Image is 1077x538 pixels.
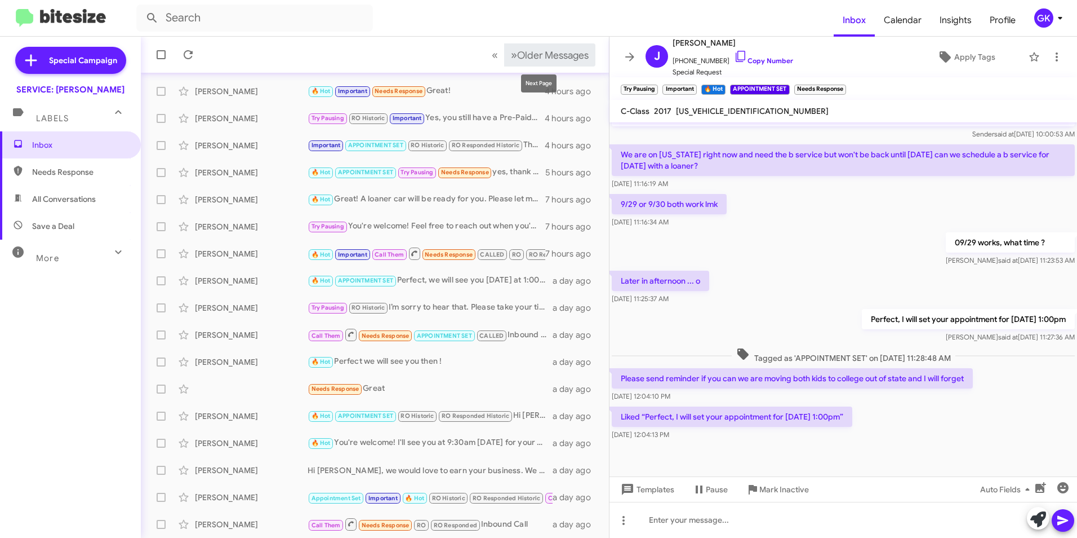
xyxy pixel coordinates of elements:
span: RO Responded [434,522,477,529]
div: Inbound Call [308,328,553,342]
a: Profile [981,4,1025,37]
div: I’ll schedule your appointment for [DATE] at 9 AM. Thank you! If you have any other requests or n... [308,490,553,504]
span: said at [998,256,1018,264]
span: Important [393,114,422,122]
span: Sender [DATE] 10:00:53 AM [972,130,1075,138]
span: 🔥 Hot [405,495,424,502]
div: a day ago [553,438,600,449]
span: Appointment Set [311,495,361,502]
a: Inbox [834,4,875,37]
button: Mark Inactive [737,479,818,500]
div: [PERSON_NAME] [195,113,308,124]
span: Auto Fields [980,479,1034,500]
span: APPOINTMENT SET [417,332,472,339]
div: Great! [308,85,545,98]
span: Needs Response [362,522,410,529]
div: Hi [PERSON_NAME], we would love to earn your business. We offer complimentary vehicle pick up and... [308,465,553,476]
a: Calendar [875,4,931,37]
span: Important [338,251,367,258]
span: Needs Response [311,385,359,393]
span: Needs Response [375,87,422,95]
div: a day ago [553,411,600,422]
span: Call Them [375,251,404,258]
div: Inbound Call [308,517,553,531]
div: You're welcome! Feel free to reach out when you're ready to schedule your service. Have a great day! [308,220,545,233]
span: 2017 [654,106,671,116]
span: Special Request [673,67,793,78]
p: Later in afternoon ... o [612,271,709,291]
div: [PERSON_NAME] [195,248,308,259]
span: 🔥 Hot [311,87,331,95]
div: [PERSON_NAME] [195,302,308,314]
button: Next [504,43,595,67]
div: a day ago [553,329,600,341]
div: a day ago [553,302,600,314]
p: 09/29 works, what time ? [946,232,1075,253]
div: a day ago [553,519,600,530]
span: CALLED [479,332,504,339]
span: APPOINTMENT SET [348,142,403,149]
span: Apply Tags [954,47,995,67]
div: Perfect we will see you then ! [308,355,553,368]
span: RO Historic [400,412,434,420]
span: Older Messages [517,49,589,61]
span: RO Historic [432,495,465,502]
span: 🔥 Hot [311,439,331,447]
div: 7 hours ago [545,194,600,205]
div: 4 hours ago [545,113,600,124]
a: Copy Number [734,56,793,65]
div: a day ago [553,492,600,503]
span: Pause [706,479,728,500]
div: Perfect, we will see you [DATE] at 1:00pm :) [308,274,553,287]
div: Thank you for letting me know! If you need any assistance in the future or want to schedule an ap... [308,139,545,152]
span: RO Responded [529,251,572,258]
div: a day ago [553,275,600,286]
div: 7 hours ago [545,248,600,259]
span: RO Historic [351,304,385,311]
span: APPOINTMENT SET [338,277,393,284]
div: [PERSON_NAME] [195,329,308,341]
span: said at [998,333,1018,341]
div: 4 hours ago [545,140,600,151]
button: Previous [485,43,505,67]
button: Auto Fields [971,479,1043,500]
p: Liked “Perfect, I will set your appointment for [DATE] 1:00pm” [612,407,852,427]
span: Call Them [311,332,341,339]
a: Insights [931,4,981,37]
div: [PERSON_NAME] [195,86,308,97]
span: 🔥 Hot [311,196,331,203]
span: RO [417,522,426,529]
span: All Conversations [32,193,96,205]
span: Important [311,142,341,149]
div: [PERSON_NAME] [195,411,308,422]
span: APPOINTMENT SET [338,169,393,176]
small: Needs Response [794,85,846,95]
div: [PERSON_NAME] [195,167,308,178]
span: APPOINTMENT SET [338,412,393,420]
button: Templates [609,479,683,500]
span: Templates [618,479,674,500]
span: Tagged as 'APPOINTMENT SET' on [DATE] 11:28:48 AM [732,347,955,364]
div: SERVICE: [PERSON_NAME] [16,84,124,95]
span: Needs Response [441,169,489,176]
div: 7 hours ago [545,221,600,232]
span: CALLED [480,251,504,258]
span: Needs Response [362,332,410,339]
span: [PERSON_NAME] [673,36,793,50]
div: [PERSON_NAME] [195,356,308,368]
span: Needs Response [32,166,128,178]
span: [PHONE_NUMBER] [673,50,793,67]
div: Great [308,382,553,395]
span: J [654,47,660,65]
input: Search [136,5,373,32]
span: Try Pausing [400,169,433,176]
span: Special Campaign [49,55,117,66]
div: [PERSON_NAME] [195,465,308,476]
span: Mark Inactive [759,479,809,500]
div: [PERSON_NAME] [195,438,308,449]
a: Special Campaign [15,47,126,74]
span: [DATE] 12:04:10 PM [612,392,670,400]
span: More [36,253,59,263]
